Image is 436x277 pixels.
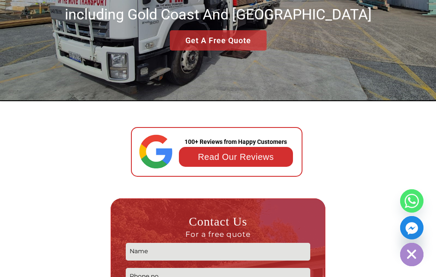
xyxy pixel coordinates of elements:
[400,189,423,213] a: Whatsapp
[126,243,310,261] input: Name
[170,30,267,51] a: Get A Free Quote
[400,216,423,239] a: Facebook_Messenger
[198,152,274,162] a: Read Our Reviews
[126,229,310,239] span: For a free quote
[126,214,310,239] h3: Contact Us
[185,138,287,145] strong: 100+ Reviews from Happy Customers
